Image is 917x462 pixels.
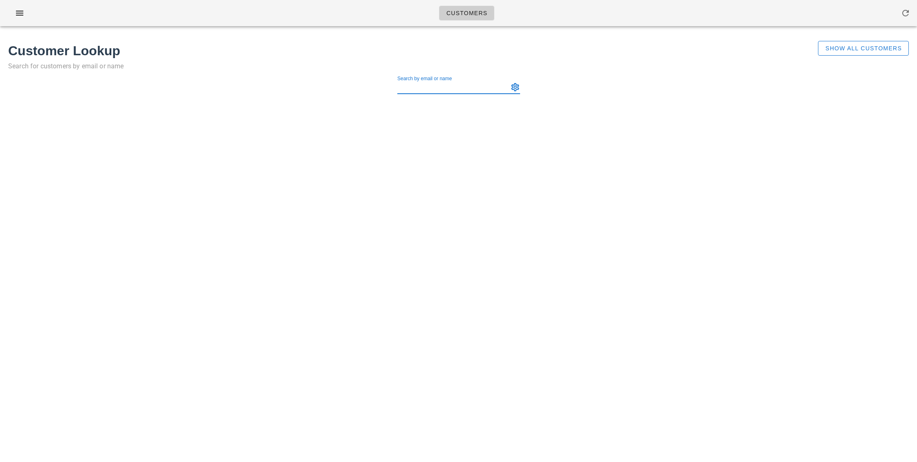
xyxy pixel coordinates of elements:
span: Show All Customers [825,45,902,52]
p: Search for customers by email or name [8,61,757,72]
span: Customers [446,10,488,16]
button: Show All Customers [818,41,909,56]
a: Customers [439,6,495,20]
label: Search by email or name [397,76,452,82]
button: Search by email or name appended action [510,82,520,92]
h1: Customer Lookup [8,41,757,61]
